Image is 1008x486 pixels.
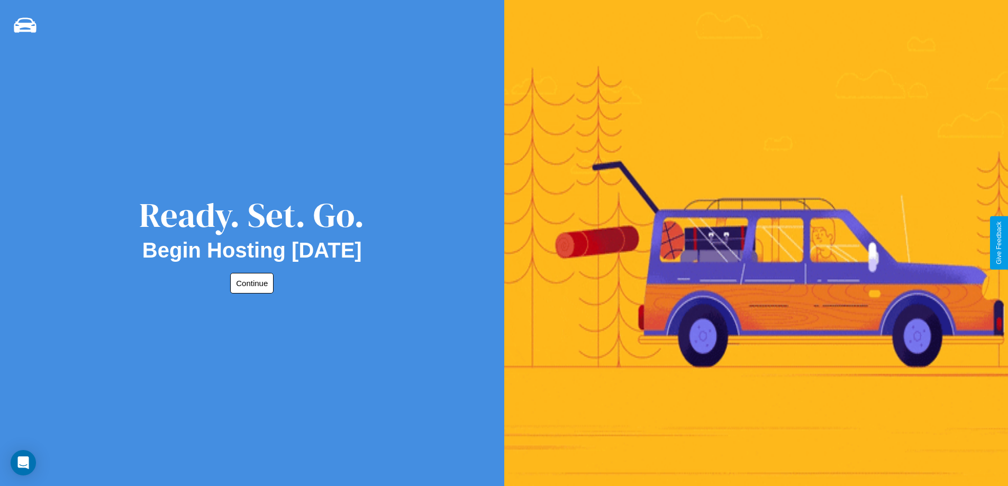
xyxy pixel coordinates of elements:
button: Continue [230,273,274,294]
div: Open Intercom Messenger [11,450,36,475]
h2: Begin Hosting [DATE] [142,239,362,262]
div: Give Feedback [995,222,1003,264]
div: Ready. Set. Go. [139,191,365,239]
